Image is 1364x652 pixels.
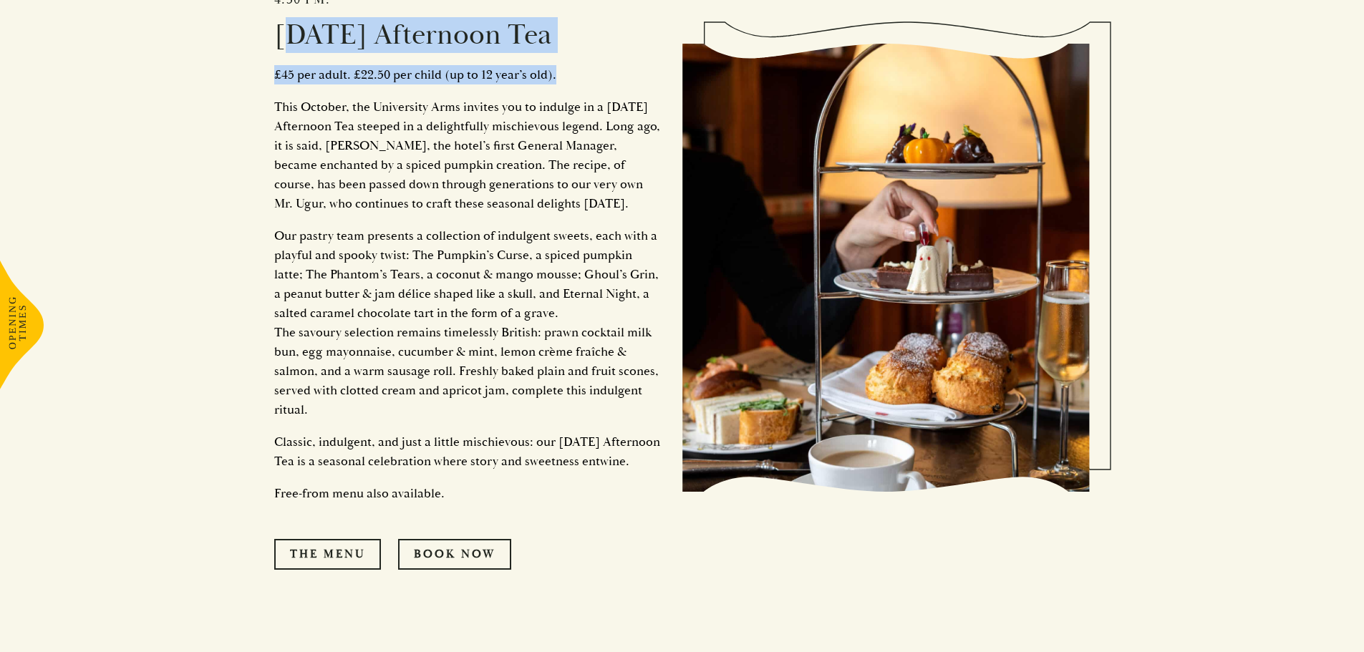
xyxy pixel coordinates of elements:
[274,432,661,471] p: Classic, indulgent, and just a little mischievous: our [DATE] Afternoon Tea is a seasonal celebra...
[274,484,661,503] p: Free-from menu also available.
[274,65,661,84] p: £45 per adult. £22.50 per child (up to 12 year’s old).
[274,97,661,213] p: This October, the University Arms invites you to indulge in a [DATE] Afternoon Tea steeped in a d...
[274,18,661,52] h2: [DATE] Afternoon Tea
[274,539,381,569] a: The Menu
[398,539,511,569] a: Book Now
[274,226,661,419] p: Our pastry team presents a collection of indulgent sweets, each with a playful and spooky twist: ...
